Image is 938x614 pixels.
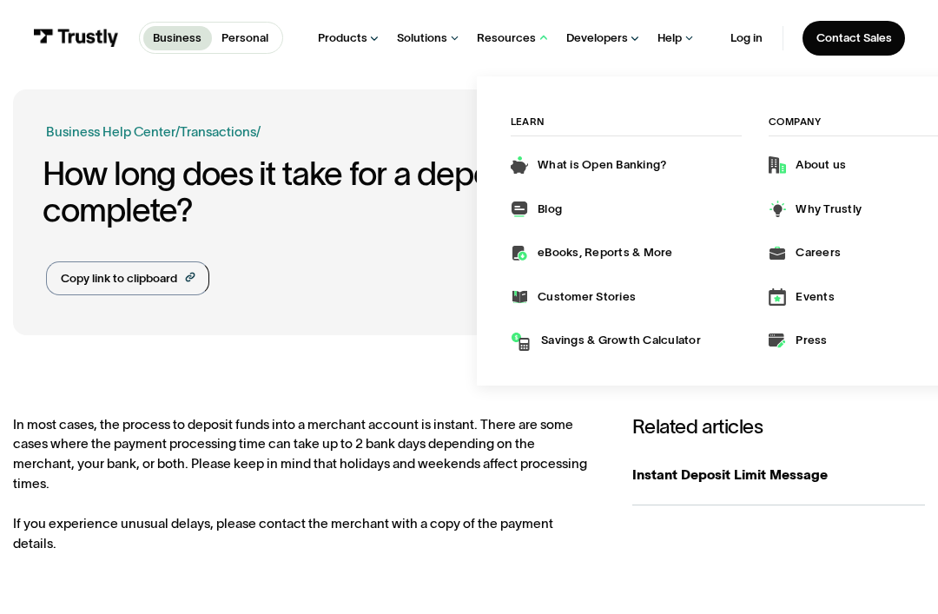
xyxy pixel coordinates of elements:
[33,29,119,47] img: Trustly Logo
[796,332,827,349] div: Press
[803,21,905,56] a: Contact Sales
[511,116,743,129] div: Learn
[511,288,636,306] a: Customer Stories
[511,332,701,353] a: Savings & Growth Calculator
[477,30,536,45] div: Resources
[175,122,180,142] div: /
[632,415,925,439] h3: Related articles
[657,30,682,45] div: Help
[769,201,862,218] a: Why Trustly
[153,30,201,47] p: Business
[256,122,261,142] div: /
[511,156,667,174] a: What is Open Banking?
[43,155,613,228] h1: How long does it take for a deposit to complete?
[511,201,562,218] a: Blog
[632,446,925,506] a: Instant Deposit Limit Message
[397,30,447,45] div: Solutions
[180,124,256,139] a: Transactions
[769,244,841,261] a: Careers
[769,332,828,349] a: Press
[61,270,177,287] div: Copy link to clipboard
[769,156,846,174] a: About us
[13,415,598,554] div: In most cases, the process to deposit funds into a merchant account is instant. There are some ca...
[796,288,835,306] div: Events
[318,30,367,45] div: Products
[730,30,763,45] a: Log in
[538,156,666,174] div: What is Open Banking?
[816,30,892,45] div: Contact Sales
[796,156,846,174] div: About us
[796,244,841,261] div: Careers
[632,465,925,485] div: Instant Deposit Limit Message
[538,201,562,218] div: Blog
[221,30,268,47] p: Personal
[796,201,862,218] div: Why Trustly
[541,332,701,353] div: Savings & Growth Calculator
[212,26,279,50] a: Personal
[46,261,209,295] a: Copy link to clipboard
[538,244,673,261] div: eBooks, Reports & More
[566,30,628,45] div: Developers
[46,122,175,142] a: Business Help Center
[511,244,673,261] a: eBooks, Reports & More
[143,26,212,50] a: Business
[769,288,835,306] a: Events
[538,288,636,306] div: Customer Stories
